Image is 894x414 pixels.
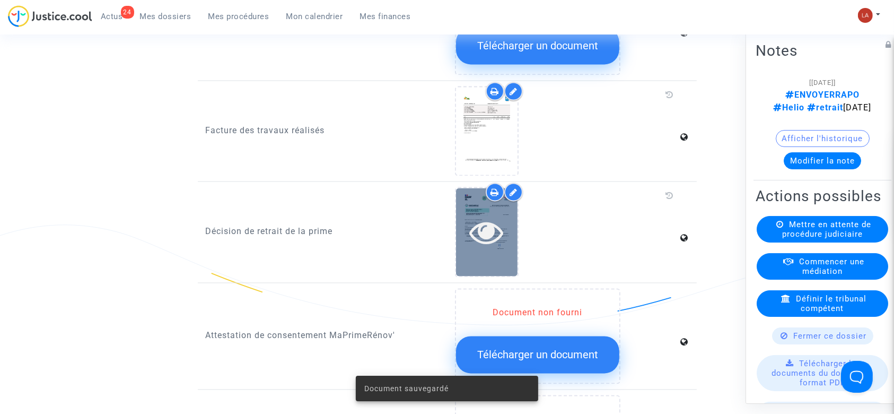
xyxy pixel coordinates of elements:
[841,361,873,393] iframe: Help Scout Beacon - Open
[772,359,873,387] span: Télécharger les documents du dossier au format PDF
[206,329,440,342] p: Attestation de consentement MaPrimeRénov'
[774,102,805,113] span: Helio
[774,90,872,113] span: [DATE]
[8,5,92,27] img: jc-logo.svg
[796,294,866,313] span: Définir le tribunal compétent
[776,130,870,147] button: Afficher l'historique
[756,187,889,205] h2: Actions possibles
[200,8,278,24] a: Mes procédures
[140,12,191,21] span: Mes dossiers
[92,8,132,24] a: 24Actus
[805,102,844,113] span: retrait
[477,39,598,52] span: Télécharger un document
[360,12,411,21] span: Mes finances
[206,225,440,238] p: Décision de retrait de la prime
[286,12,343,21] span: Mon calendrier
[278,8,352,24] a: Mon calendrier
[799,257,864,276] span: Commencer une médiation
[208,12,269,21] span: Mes procédures
[352,8,419,24] a: Mes finances
[132,8,200,24] a: Mes dossiers
[756,41,889,60] h2: Notes
[456,306,619,319] div: Document non fourni
[794,331,867,341] span: Fermer ce dossier
[456,336,619,373] button: Télécharger un document
[364,383,449,394] span: Document sauvegardé
[782,220,871,239] span: Mettre en attente de procédure judiciaire
[784,152,861,169] button: Modifier la note
[206,124,440,137] p: Facture des travaux réalisés
[809,79,836,87] span: [[DATE]]
[121,6,134,19] div: 24
[477,348,598,361] span: Télécharger un document
[785,90,860,100] span: ENVOYERRAPO
[101,12,123,21] span: Actus
[456,27,619,64] button: Télécharger un document
[858,8,873,23] img: 3f9b7d9779f7b0ffc2b90d026f0682a9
